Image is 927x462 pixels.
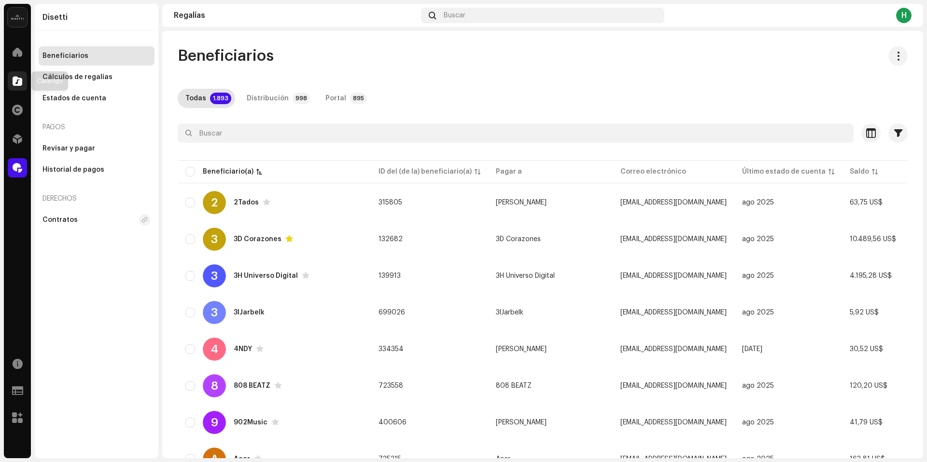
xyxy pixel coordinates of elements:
[293,93,310,104] p-badge: 998
[234,346,252,353] div: 4NDY
[620,382,727,389] span: elfabricio01@gmail.com
[42,166,104,174] div: Historial de pagos
[496,236,541,243] span: 3D Corazones
[350,93,367,104] p-badge: 895
[247,89,289,108] div: Distribución
[742,199,774,206] span: ago 2025
[742,309,774,316] span: ago 2025
[620,346,727,353] span: laculpaesde4ndy@yahoo.com
[850,346,883,353] span: 30,52 US$
[620,419,727,426] span: 902prods@gmail.com
[234,272,298,279] div: 3H Universo Digital
[850,309,879,316] span: 5,92 US$
[850,167,869,177] div: Saldo
[620,199,727,206] span: cima.inc3@hotmail.com
[379,419,407,426] span: 400606
[379,272,401,279] span: 139913
[496,419,547,426] span: Alejandro Ordóñez
[178,123,854,143] input: Buscar
[325,89,346,108] div: Portal
[496,272,555,279] span: 3H Universo Digital
[185,89,206,108] div: Todas
[42,95,106,102] div: Estados de cuenta
[39,187,154,210] re-a-nav-header: Derechos
[203,191,226,214] div: 2
[39,116,154,139] re-a-nav-header: Pagos
[203,338,226,361] div: 4
[496,382,532,389] span: 808 BEATZ
[496,346,547,353] span: Andres Beleño
[896,8,912,23] div: H
[234,382,270,389] div: 808 BEATZ
[42,145,95,152] div: Revisar y pagar
[379,167,472,177] div: ID del (de la) beneficiario(a)
[210,93,231,104] p-badge: 1.893
[742,272,774,279] span: ago 2025
[39,68,154,87] re-m-nav-item: Cálculos de regalías
[850,272,892,279] span: 4.195,28 US$
[742,346,762,353] span: may 2024
[742,167,826,177] div: Último estado de cuenta
[234,419,267,426] div: 902Music
[203,228,226,251] div: 3
[178,46,274,66] span: Beneficiarios
[742,382,774,389] span: ago 2025
[39,89,154,108] re-m-nav-item: Estados de cuenta
[203,264,226,287] div: 3
[379,346,404,353] span: 334354
[850,382,887,389] span: 120,20 US$
[39,210,154,230] re-m-nav-item: Contratos
[203,301,226,324] div: 3
[379,309,405,316] span: 699026
[379,236,403,243] span: 132682
[203,167,253,177] div: Beneficiario(a)
[850,199,883,206] span: 63,75 US$
[174,12,417,19] div: Regalías
[620,272,727,279] span: 3huniversodigital@gmail.com
[620,236,727,243] span: soloartistas3dc@hotmail.com
[39,160,154,179] re-m-nav-item: Historial de pagos
[742,236,774,243] span: ago 2025
[42,73,112,81] div: Cálculos de regalías
[379,382,403,389] span: 723558
[203,374,226,397] div: 8
[234,199,259,206] div: 2Tados
[8,8,27,27] img: 02a7c2d3-3c89-4098-b12f-2ff2945c95ee
[444,12,465,19] span: Buscar
[39,139,154,158] re-m-nav-item: Revisar y pagar
[850,236,896,243] span: 10.489,56 US$
[379,199,402,206] span: 315805
[39,46,154,66] re-m-nav-item: Beneficiarios
[620,309,727,316] span: jarbelkheredia@gmail.com
[496,199,547,206] span: Juan Lorenzo
[42,216,78,224] div: Contratos
[742,419,774,426] span: ago 2025
[203,411,226,434] div: 9
[42,52,88,60] div: Beneficiarios
[850,419,883,426] span: 41,79 US$
[234,309,265,316] div: 3lJarbelk
[234,236,281,243] div: 3D Corazones
[496,309,523,316] span: 3lJarbelk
